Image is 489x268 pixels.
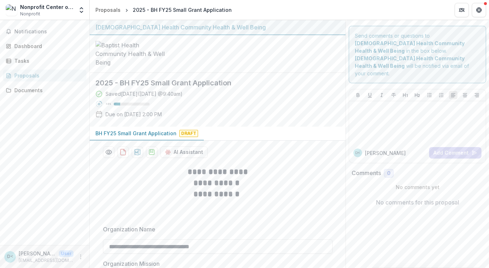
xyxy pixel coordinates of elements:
button: Add Comment [429,147,481,159]
img: Baptist Health Community Health & Well Being [95,41,167,67]
button: Italicize [377,91,386,99]
div: Send comments or questions to in the box below. will be notified via email of your comment. [349,26,486,83]
div: Dawn Lockhart <dlockhart@nonprofitctr.org> [355,151,360,155]
div: Documents [14,86,81,94]
span: 0 [387,170,390,177]
p: BH FY25 Small Grant Application [95,130,177,137]
h2: Comments [352,170,381,177]
button: Heading 1 [401,91,410,99]
button: Ordered List [437,91,446,99]
p: Organization Mission [103,259,160,268]
p: Organization Name [103,225,155,234]
a: Documents [3,84,86,96]
strong: [DEMOGRAPHIC_DATA] Health Community Health & Well Being [355,40,465,54]
h2: 2025 - BH FY25 Small Grant Application [95,79,328,87]
button: Bullet List [425,91,434,99]
button: download-proposal [132,146,143,158]
div: Tasks [14,57,81,65]
p: No comments yet [352,183,483,191]
p: [PERSON_NAME] [365,149,406,157]
a: Proposals [3,70,86,81]
p: No comments for this proposal [376,198,459,207]
button: AI Assistant [160,146,208,158]
div: Dawn Lockhart <dlockhart@nonprofitctr.org> [7,254,13,259]
img: Nonprofit Center of Northeast Florida [6,4,17,16]
div: Dashboard [14,42,81,50]
button: Strike [389,91,398,99]
button: Heading 2 [413,91,422,99]
p: User [59,250,74,257]
p: 18 % [105,102,111,107]
button: Preview 1a39faf1-bede-4e4f-b582-138b678fa948-0.pdf [103,146,114,158]
div: Nonprofit Center of [GEOGRAPHIC_DATA][US_STATE] [20,3,74,11]
div: Saved [DATE] ( [DATE] @ 9:40am ) [105,90,183,98]
a: Tasks [3,55,86,67]
div: Proposals [95,6,121,14]
button: download-proposal [117,146,129,158]
span: Notifications [14,29,84,35]
p: [EMAIL_ADDRESS][DOMAIN_NAME] [19,257,74,264]
button: Open entity switcher [76,3,86,17]
button: More [76,253,85,261]
button: Align Center [461,91,469,99]
p: Due on [DATE] 2:00 PM [105,111,162,118]
div: Proposals [14,72,81,79]
button: Partners [455,3,469,17]
div: [DEMOGRAPHIC_DATA] Health Community Health & Well Being [95,23,340,32]
button: Align Right [472,91,481,99]
button: download-proposal [146,146,157,158]
button: Align Left [449,91,457,99]
span: Nonprofit [20,11,40,17]
nav: breadcrumb [93,5,235,15]
div: 2025 - BH FY25 Small Grant Application [133,6,232,14]
span: Draft [179,130,198,137]
p: [PERSON_NAME] <[EMAIL_ADDRESS][DOMAIN_NAME]> [19,250,56,257]
button: Bold [354,91,362,99]
button: Get Help [472,3,486,17]
a: Dashboard [3,40,86,52]
button: Notifications [3,26,86,37]
strong: [DEMOGRAPHIC_DATA] Health Community Health & Well Being [355,55,465,69]
button: Underline [366,91,374,99]
a: Proposals [93,5,123,15]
